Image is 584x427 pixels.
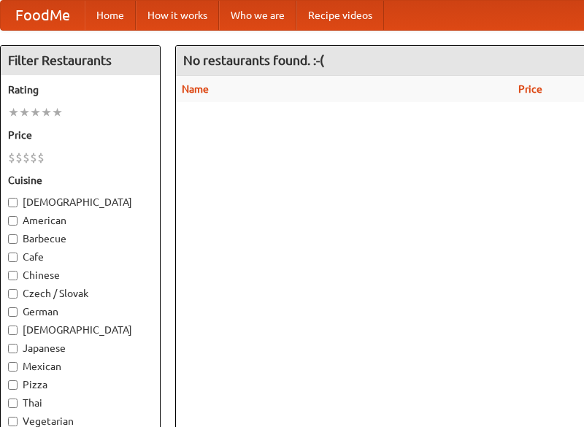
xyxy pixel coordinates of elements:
li: ★ [8,104,19,120]
h5: Rating [8,82,153,97]
label: Czech / Slovak [8,286,153,301]
li: ★ [41,104,52,120]
a: FoodMe [1,1,85,30]
label: Cafe [8,250,153,264]
a: Recipe videos [296,1,384,30]
a: Who we are [219,1,296,30]
a: How it works [136,1,219,30]
input: Vegetarian [8,417,18,426]
input: German [8,307,18,317]
input: Cafe [8,253,18,262]
label: Thai [8,396,153,410]
input: [DEMOGRAPHIC_DATA] [8,198,18,207]
input: Chinese [8,271,18,280]
input: Mexican [8,362,18,372]
li: ★ [52,104,63,120]
label: Barbecue [8,231,153,246]
input: Pizza [8,380,18,390]
label: Japanese [8,341,153,355]
li: $ [30,150,37,166]
label: [DEMOGRAPHIC_DATA] [8,323,153,337]
label: American [8,213,153,228]
li: ★ [19,104,30,120]
label: [DEMOGRAPHIC_DATA] [8,195,153,209]
a: Name [182,83,209,95]
li: $ [23,150,30,166]
li: $ [8,150,15,166]
h4: Filter Restaurants [1,46,160,75]
li: $ [15,150,23,166]
input: Japanese [8,344,18,353]
label: Chinese [8,268,153,282]
input: Barbecue [8,234,18,244]
a: Home [85,1,136,30]
input: American [8,216,18,226]
label: Pizza [8,377,153,392]
input: Czech / Slovak [8,289,18,299]
label: German [8,304,153,319]
input: [DEMOGRAPHIC_DATA] [8,326,18,335]
li: ★ [30,104,41,120]
ng-pluralize: No restaurants found. :-( [183,53,324,67]
input: Thai [8,399,18,408]
h5: Cuisine [8,173,153,188]
a: Price [518,83,542,95]
li: $ [37,150,45,166]
label: Mexican [8,359,153,374]
h5: Price [8,128,153,142]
